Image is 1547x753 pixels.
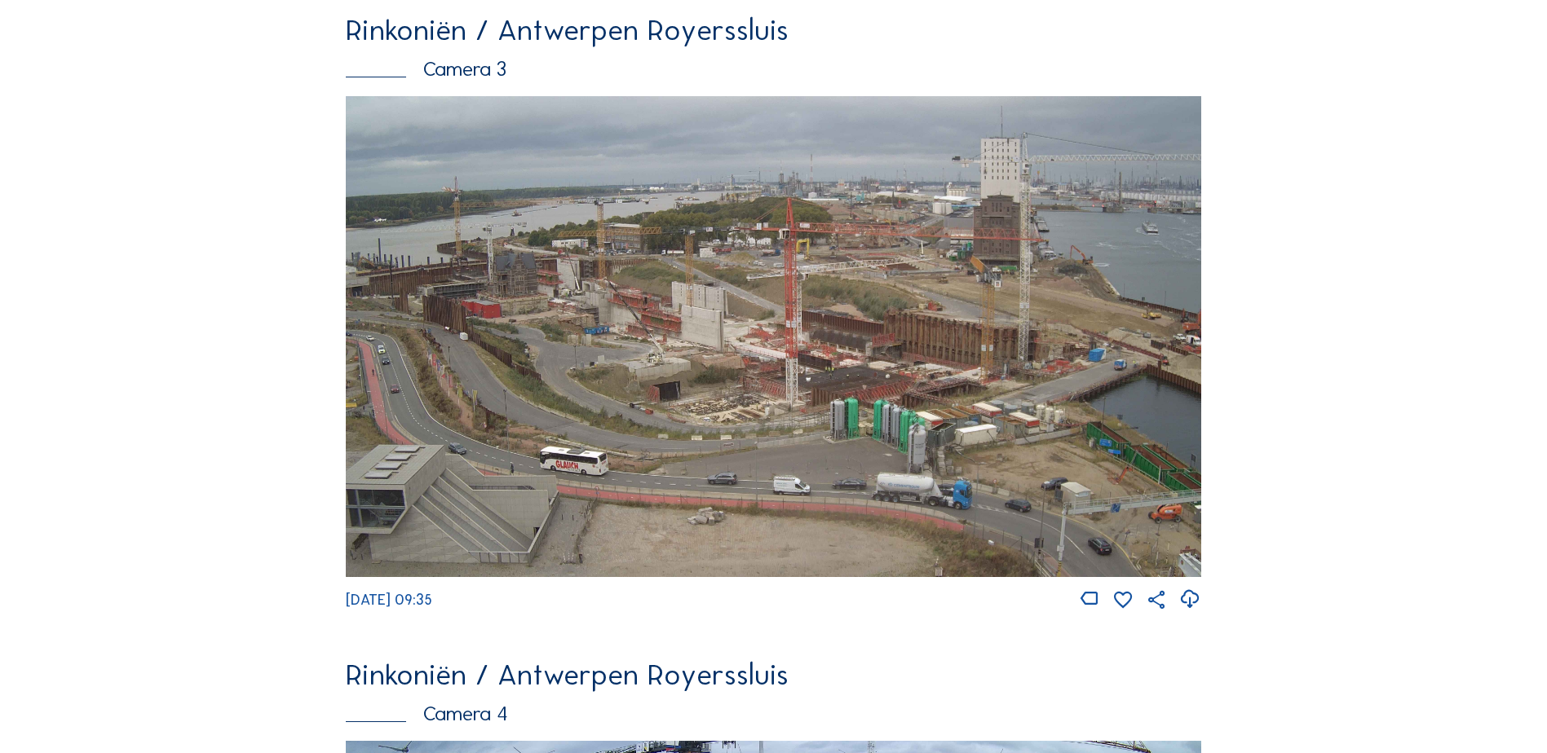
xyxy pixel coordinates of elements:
[346,96,1201,577] img: Image
[346,703,1201,724] div: Camera 4
[346,660,1201,689] div: Rinkoniën / Antwerpen Royerssluis
[346,591,432,609] span: [DATE] 09:35
[346,59,1201,79] div: Camera 3
[346,15,1201,45] div: Rinkoniën / Antwerpen Royerssluis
